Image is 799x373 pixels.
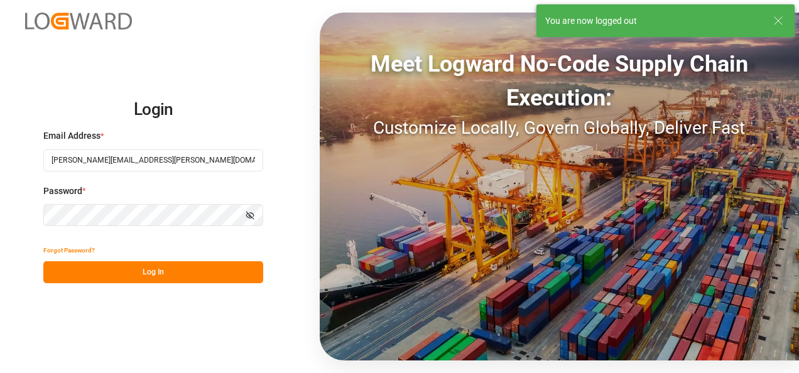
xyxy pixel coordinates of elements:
[25,13,132,30] img: Logward_new_orange.png
[320,47,799,115] div: Meet Logward No-Code Supply Chain Execution:
[43,149,263,171] input: Enter your email
[320,115,799,141] div: Customize Locally, Govern Globally, Deliver Fast
[545,14,761,28] div: You are now logged out
[43,261,263,283] button: Log In
[43,90,263,130] h2: Login
[43,239,95,261] button: Forgot Password?
[43,185,82,198] span: Password
[43,129,101,143] span: Email Address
